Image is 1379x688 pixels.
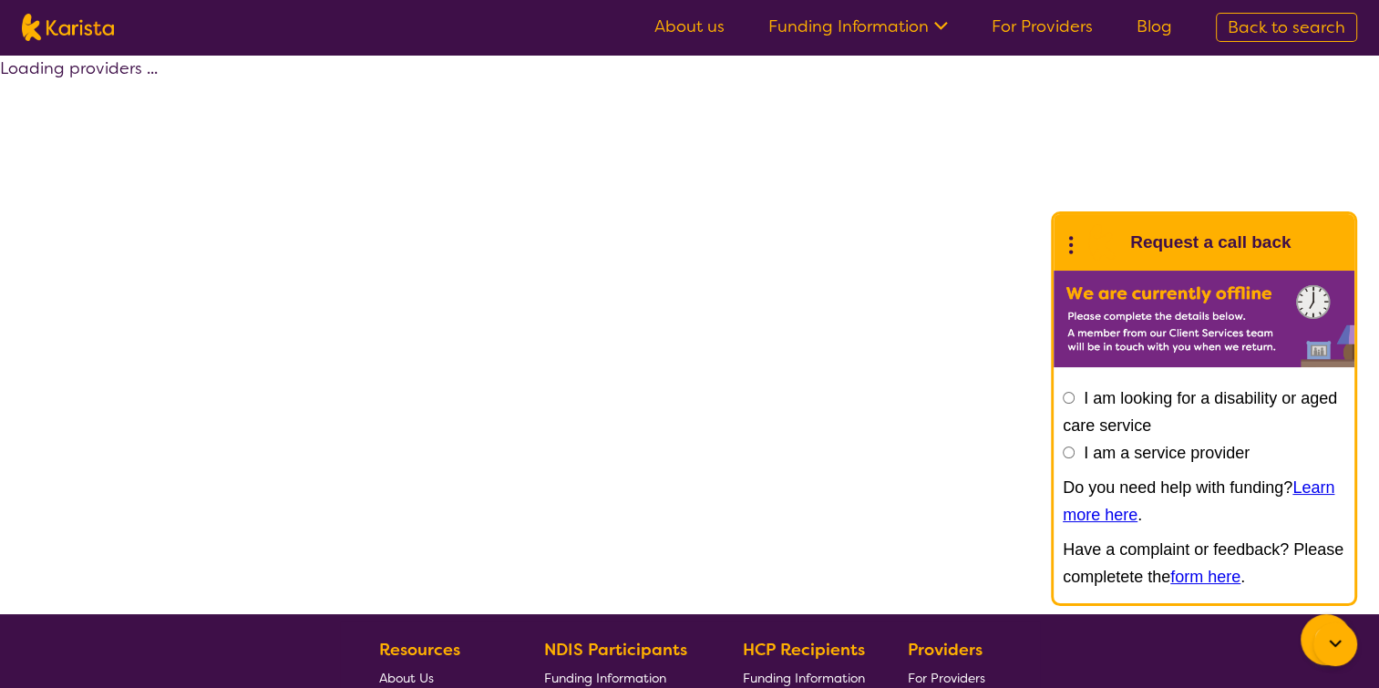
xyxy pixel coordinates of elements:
[992,15,1093,37] a: For Providers
[908,670,985,686] span: For Providers
[1083,224,1119,261] img: Karista
[379,639,460,661] b: Resources
[1063,389,1337,435] label: I am looking for a disability or aged care service
[1054,271,1354,367] img: Karista offline chat form to request call back
[1084,444,1250,462] label: I am a service provider
[1063,474,1345,529] p: Do you need help with funding? .
[654,15,725,37] a: About us
[1137,15,1172,37] a: Blog
[743,670,865,686] span: Funding Information
[908,639,983,661] b: Providers
[1301,614,1352,665] button: Channel Menu
[22,14,114,41] img: Karista logo
[544,639,687,661] b: NDIS Participants
[743,639,865,661] b: HCP Recipients
[1063,536,1345,590] p: Have a complaint or feedback? Please completete the .
[768,15,948,37] a: Funding Information
[379,670,434,686] span: About Us
[1216,13,1357,42] a: Back to search
[544,670,666,686] span: Funding Information
[1130,229,1291,256] h1: Request a call back
[1170,568,1240,586] a: form here
[1228,16,1345,38] span: Back to search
